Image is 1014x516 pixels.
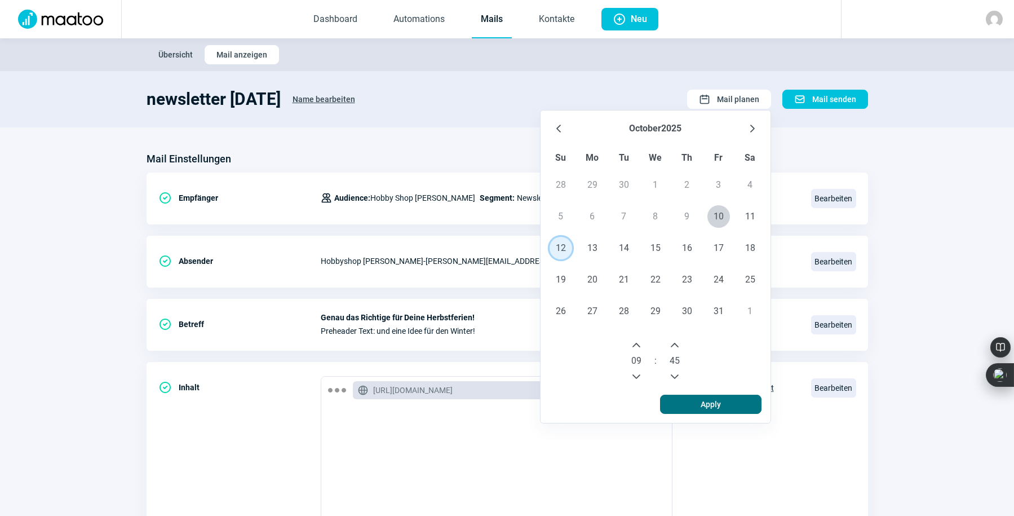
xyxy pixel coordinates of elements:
img: avatar [986,11,1003,28]
span: 21 [613,268,635,291]
td: 19 [545,264,577,296]
td: 13 [577,232,608,264]
td: 3 [703,169,734,201]
button: Choose Month [629,120,661,138]
td: 8 [640,201,671,232]
button: Übersicht [147,45,205,64]
span: [URL][DOMAIN_NAME] [373,385,453,396]
span: We [649,152,662,163]
td: 29 [640,296,671,327]
div: Choose Date [541,111,771,395]
span: 18 [739,237,761,259]
td: 1 [734,296,766,327]
span: Mo [586,152,599,163]
div: Newsletter (24022) [321,187,585,209]
span: Bearbeiten [811,189,856,208]
span: 45 [670,354,680,368]
span: 13 [581,237,604,259]
td: 28 [545,169,577,201]
span: Tu [619,152,629,163]
td: 16 [671,232,703,264]
span: Apply [701,395,721,413]
div: Betreff [158,313,321,336]
span: 17 [707,237,730,259]
td: 5 [545,201,577,232]
span: Bearbeiten [811,378,856,398]
span: 25 [739,268,761,291]
button: Previous Hour [627,368,645,386]
h1: newsletter [DATE] [147,89,281,109]
button: Apply [660,395,761,414]
span: 09 [631,354,641,368]
span: Mail anzeigen [216,46,267,64]
span: Genau das Richtige für Deine Herbstferien! [321,313,798,322]
span: 23 [676,268,698,291]
td: 1 [640,169,671,201]
span: Bearbeiten [811,315,856,334]
span: 31 [707,300,730,323]
button: Next Minute [666,336,684,354]
td: 28 [608,296,640,327]
span: 16 [676,237,698,259]
td: 30 [608,169,640,201]
td: 24 [703,264,734,296]
td: 17 [703,232,734,264]
span: 22 [644,268,667,291]
span: 26 [550,300,572,323]
td: 22 [640,264,671,296]
button: Name bearbeiten [281,89,367,109]
td: 7 [608,201,640,232]
td: 2 [671,169,703,201]
span: Übersicht [158,46,193,64]
td: 15 [640,232,671,264]
td: 6 [577,201,608,232]
span: Bearbeiten [811,252,856,271]
button: Next Hour [627,336,645,354]
button: Mail planen [687,90,771,109]
td: 25 [734,264,766,296]
span: 14 [613,237,635,259]
td: 31 [703,296,734,327]
span: Audience: [334,193,370,202]
span: : [654,354,657,368]
img: Logo [11,10,110,29]
a: Mails [472,1,512,38]
td: 30 [671,296,703,327]
span: 19 [550,268,572,291]
a: Automations [384,1,454,38]
span: Preheader Text: und eine Idee für den Winter! [321,327,798,336]
span: 12 [550,237,572,259]
td: 10 [703,201,734,232]
span: 27 [581,300,604,323]
span: 11 [739,205,761,228]
button: Previous Minute [666,368,684,386]
span: 10 [707,205,730,228]
td: 4 [734,169,766,201]
span: 30 [676,300,698,323]
span: Name bearbeiten [293,90,355,108]
td: 23 [671,264,703,296]
span: Neu [631,8,647,30]
span: Th [681,152,692,163]
span: Segment: [480,191,515,205]
div: Absender [158,250,321,272]
span: Hobby Shop [PERSON_NAME] [334,191,475,205]
span: Mail planen [717,90,759,108]
td: 27 [577,296,608,327]
span: Sa [745,152,755,163]
td: 12 [545,232,577,264]
div: Inhalt [158,376,321,399]
span: Mail senden [812,90,856,108]
td: 11 [734,201,766,232]
td: 29 [577,169,608,201]
div: Hobbyshop [PERSON_NAME] - [PERSON_NAME][EMAIL_ADDRESS][DOMAIN_NAME] [321,250,798,272]
td: 20 [577,264,608,296]
td: 26 [545,296,577,327]
td: 14 [608,232,640,264]
button: Mail anzeigen [205,45,279,64]
span: 15 [644,237,667,259]
span: 28 [613,300,635,323]
td: 9 [671,201,703,232]
span: 24 [707,268,730,291]
span: Fr [714,152,723,163]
